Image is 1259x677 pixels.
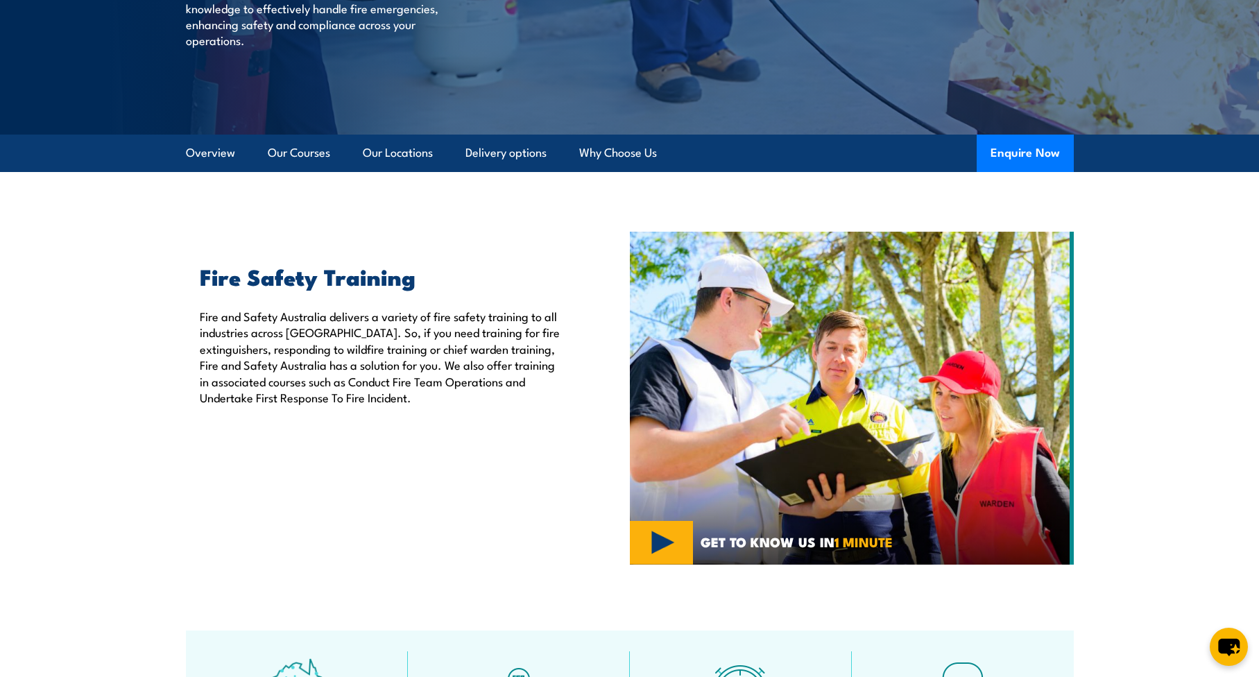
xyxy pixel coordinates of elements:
[579,135,657,171] a: Why Choose Us
[1210,628,1248,666] button: chat-button
[200,308,566,405] p: Fire and Safety Australia delivers a variety of fire safety training to all industries across [GE...
[977,135,1074,172] button: Enquire Now
[363,135,433,171] a: Our Locations
[630,232,1074,565] img: Fire Safety Training Courses
[200,266,566,286] h2: Fire Safety Training
[465,135,547,171] a: Delivery options
[268,135,330,171] a: Our Courses
[701,535,893,548] span: GET TO KNOW US IN
[834,531,893,551] strong: 1 MINUTE
[186,135,235,171] a: Overview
